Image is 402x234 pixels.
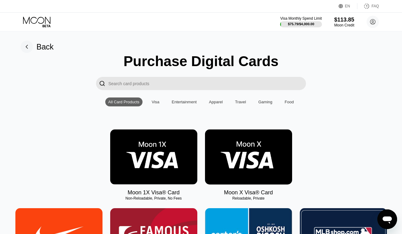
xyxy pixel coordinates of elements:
div: Visa [152,100,159,104]
div: Travel [232,97,249,106]
div: Moon 1X Visa® Card [127,189,179,196]
div: Visa Monthly Spend Limit$75.79/$4,000.00 [280,16,322,27]
div: Moon Credit [334,23,354,27]
div: Moon X Visa® Card [224,189,273,196]
div: Apparel [206,97,226,106]
div:  [99,80,105,87]
div: Back [37,42,54,51]
div: Visa [149,97,163,106]
div: Entertainment [169,97,200,106]
div: $113.85 [334,17,354,23]
div: Purchase Digital Cards [123,53,279,69]
div:  [96,77,108,90]
div: FAQ [372,4,379,8]
iframe: Button to launch messaging window, conversation in progress [377,209,397,229]
div: EN [345,4,350,8]
div: Entertainment [172,100,197,104]
div: Non-Reloadable, Private, No Fees [110,196,197,200]
div: All Card Products [105,97,143,106]
div: Travel [235,100,246,104]
input: Search card products [108,77,306,90]
div: Back [21,41,54,53]
div: Food [285,100,294,104]
div: Gaming [258,100,272,104]
div: All Card Products [108,100,139,104]
div: $113.85Moon Credit [334,17,354,27]
div: EN [339,3,357,9]
div: Reloadable, Private [205,196,292,200]
div: Food [282,97,297,106]
div: FAQ [357,3,379,9]
div: Gaming [255,97,275,106]
div: Visa Monthly Spend Limit [280,16,322,21]
div: Apparel [209,100,223,104]
div: $75.79 / $4,000.00 [288,22,314,26]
